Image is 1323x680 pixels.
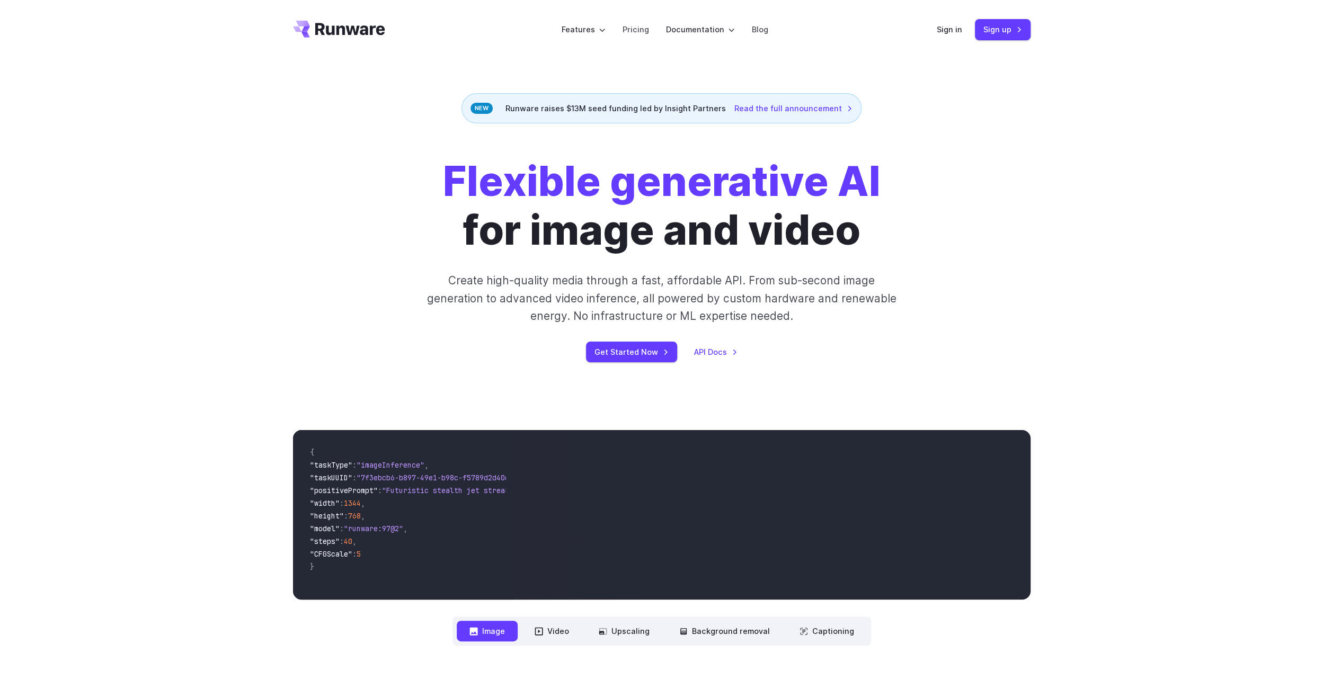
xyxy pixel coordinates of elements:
[352,536,357,546] span: ,
[357,460,424,470] span: "imageInference"
[975,19,1031,40] a: Sign up
[344,511,348,521] span: :
[344,536,352,546] span: 40
[310,511,344,521] span: "height"
[382,486,768,495] span: "Futuristic stealth jet streaking through a neon-lit cityscape with glowing purple exhaust"
[361,511,365,521] span: ,
[666,23,735,35] label: Documentation
[310,486,378,495] span: "positivePrompt"
[310,536,340,546] span: "steps"
[403,524,407,533] span: ,
[344,498,361,508] span: 1344
[361,498,365,508] span: ,
[787,621,867,641] button: Captioning
[293,21,385,38] a: Go to /
[310,549,352,559] span: "CFGScale"
[310,473,352,482] span: "taskUUID"
[352,549,357,559] span: :
[623,23,649,35] a: Pricing
[310,524,340,533] span: "model"
[734,102,853,114] a: Read the full announcement
[752,23,768,35] a: Blog
[310,448,314,457] span: {
[310,562,314,571] span: }
[522,621,582,641] button: Video
[357,473,518,482] span: "7f3ebcb6-b897-49e1-b98c-f5789d2d40d7"
[937,23,962,35] a: Sign in
[443,157,881,206] strong: Flexible generative AI
[562,23,606,35] label: Features
[352,460,357,470] span: :
[340,498,344,508] span: :
[586,342,677,362] a: Get Started Now
[461,93,862,123] div: Runware raises $13M seed funding led by Insight Partners
[378,486,382,495] span: :
[357,549,361,559] span: 5
[425,272,898,325] p: Create high-quality media through a fast, affordable API. From sub-second image generation to adv...
[443,157,881,255] h1: for image and video
[667,621,783,641] button: Background removal
[344,524,403,533] span: "runware:97@2"
[348,511,361,521] span: 768
[424,460,429,470] span: ,
[457,621,518,641] button: Image
[586,621,662,641] button: Upscaling
[340,524,344,533] span: :
[310,460,352,470] span: "taskType"
[352,473,357,482] span: :
[340,536,344,546] span: :
[310,498,340,508] span: "width"
[694,346,738,358] a: API Docs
